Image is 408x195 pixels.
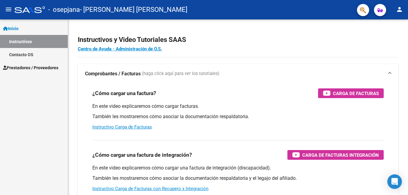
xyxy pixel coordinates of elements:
[78,46,162,52] a: Centro de Ayuda - Administración de O.S.
[78,34,398,46] h2: Instructivos y Video Tutoriales SAAS
[92,89,156,97] h3: ¿Cómo cargar una factura?
[302,151,379,159] span: Carga de Facturas Integración
[80,3,187,16] span: - [PERSON_NAME] [PERSON_NAME]
[92,113,384,120] p: También les mostraremos cómo asociar la documentación respaldatoria.
[92,186,208,191] a: Instructivo Carga de Facturas con Recupero x Integración
[92,124,152,130] a: Instructivo Carga de Facturas
[3,64,58,71] span: Prestadores / Proveedores
[318,88,384,98] button: Carga de Facturas
[142,70,219,77] span: (haga click aquí para ver los tutoriales)
[48,3,80,16] span: - osepjana
[287,150,384,160] button: Carga de Facturas Integración
[85,70,141,77] strong: Comprobantes / Facturas
[396,6,403,13] mat-icon: person
[92,151,192,159] h3: ¿Cómo cargar una factura de integración?
[92,175,384,182] p: También les mostraremos cómo asociar la documentación respaldatoria y el legajo del afiliado.
[3,25,19,32] span: Inicio
[92,165,384,171] p: En este video explicaremos cómo cargar una factura de integración (discapacidad).
[78,64,398,84] mat-expansion-panel-header: Comprobantes / Facturas (haga click aquí para ver los tutoriales)
[92,103,384,110] p: En este video explicaremos cómo cargar facturas.
[387,174,402,189] div: Open Intercom Messenger
[5,6,12,13] mat-icon: menu
[333,90,379,97] span: Carga de Facturas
